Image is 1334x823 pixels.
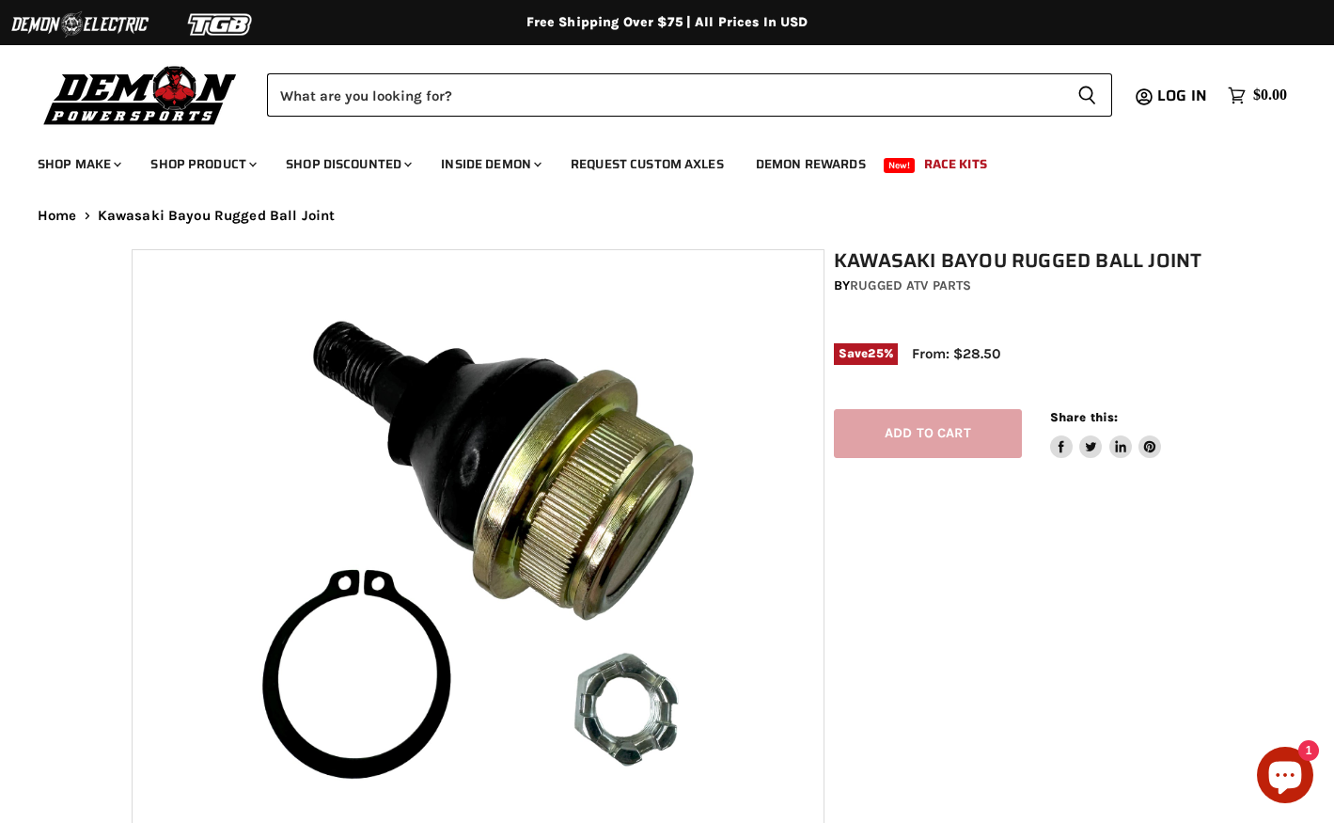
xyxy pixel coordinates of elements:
span: Log in [1157,84,1207,107]
button: Search [1062,73,1112,117]
span: Kawasaki Bayou Rugged Ball Joint [98,208,336,224]
inbox-online-store-chat: Shopify online store chat [1251,747,1319,808]
a: $0.00 [1218,82,1296,109]
input: Search [267,73,1062,117]
span: $0.00 [1253,87,1287,104]
aside: Share this: [1050,409,1162,459]
span: New! [884,158,916,173]
span: 25 [868,346,883,360]
h1: Kawasaki Bayou Rugged Ball Joint [834,249,1212,273]
a: Log in [1149,87,1218,104]
img: TGB Logo 2 [150,7,291,42]
a: Race Kits [910,145,1001,183]
span: From: $28.50 [912,345,1000,362]
a: Inside Demon [427,145,553,183]
img: Demon Powersports [38,61,243,128]
ul: Main menu [24,137,1282,183]
a: Shop Make [24,145,133,183]
a: Home [38,208,77,224]
span: Save % [834,343,898,364]
a: Shop Product [136,145,268,183]
span: Share this: [1050,410,1118,424]
a: Shop Discounted [272,145,423,183]
a: Rugged ATV Parts [850,277,971,293]
a: Demon Rewards [742,145,880,183]
a: Request Custom Axles [557,145,738,183]
form: Product [267,73,1112,117]
div: by [834,276,1212,296]
img: Demon Electric Logo 2 [9,7,150,42]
